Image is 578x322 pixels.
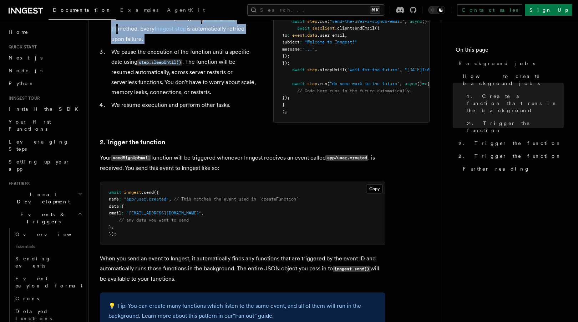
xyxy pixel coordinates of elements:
a: Next.js [6,51,84,64]
a: Python [6,77,84,90]
span: "Welcome to Inngest!" [305,40,357,45]
a: step.sleepUntil() [137,58,182,65]
span: email [109,211,121,215]
span: "do-some-work-in-the-future" [330,81,400,86]
span: event [292,33,305,38]
span: await [297,26,310,31]
span: inngest [124,190,141,195]
a: Contact sales [457,4,522,16]
span: step [307,19,317,24]
span: 1. Create a function that runs in the background [467,93,564,114]
button: Search...⌘K [247,4,384,16]
a: Overview [12,228,84,241]
a: Event payload format [12,272,84,292]
p: 💡 Tip: You can create many functions which listen to the same event, and all of them will run in ... [108,301,377,321]
button: Events & Triggers [6,208,84,228]
span: "..." [302,47,315,52]
span: , [201,211,204,215]
span: Your first Functions [9,119,51,132]
span: // This matches the event used in `createFunction` [174,197,299,202]
span: }); [109,232,116,237]
span: , [345,33,347,38]
span: Events & Triggers [6,211,78,225]
span: { [427,81,430,86]
a: Node.js [6,64,84,77]
h4: On this page [456,46,564,57]
a: Further reading [460,162,564,175]
span: subject [282,40,300,45]
span: await [109,190,121,195]
span: step [307,67,317,72]
span: .clientsendEmail [335,26,375,31]
a: Leveraging Steps [6,135,84,155]
button: Toggle dark mode [428,6,445,14]
span: Crons [15,296,39,301]
a: AgentKit [163,2,209,19]
span: ( [345,67,347,72]
a: How to create background jobs [460,70,564,90]
span: Documentation [53,7,112,13]
span: Home [9,28,29,36]
span: 2. Trigger the function [467,120,564,134]
a: 2. Trigger the function [464,117,564,137]
span: { [121,204,124,209]
span: await [292,67,305,72]
span: .user_email [317,33,345,38]
span: async [410,19,422,24]
span: , [315,47,317,52]
span: "send-the-user-a-signup-email" [330,19,405,24]
code: sendSignUpEmail [111,155,151,161]
span: "app/user.created" [124,197,169,202]
span: sesclient [312,26,335,31]
span: : [119,204,121,209]
span: } [282,102,285,107]
span: : [121,211,124,215]
span: await [292,81,305,86]
span: .send [141,190,154,195]
span: Python [9,80,35,86]
li: We pause the execution of the function until a specific date using . The function will be resumed... [109,47,256,97]
a: 2. Trigger the function [456,137,564,150]
span: Setting up your app [9,159,70,172]
span: Background jobs [458,60,535,67]
a: Sending events [12,252,84,272]
span: // Code here runs in the future automatically. [297,88,412,93]
a: Inngest step [154,25,187,32]
a: 2. Trigger the function [456,150,564,162]
span: .run [317,81,327,86]
span: data [109,204,119,209]
span: }); [282,53,290,58]
button: Local Development [6,188,84,208]
span: , [169,197,171,202]
span: 2. Trigger the function [458,140,562,147]
a: Examples [116,2,163,19]
span: , [400,67,402,72]
span: ( [327,81,330,86]
span: ({ [154,190,159,195]
span: How to create background jobs [463,73,564,87]
span: Node.js [9,68,42,73]
span: ({ [375,26,380,31]
span: Inngest tour [6,95,40,101]
span: "[DATE]T16:30:00" [405,67,447,72]
span: // any data you want to send [119,218,189,223]
span: .run [317,19,327,24]
span: , [111,224,114,229]
span: Examples [120,7,158,13]
span: message: [282,47,302,52]
code: [DOMAIN_NAME]() [111,16,235,32]
span: Next.js [9,55,42,61]
a: Your first Functions [6,115,84,135]
span: . [305,33,307,38]
a: [DOMAIN_NAME]() [111,15,235,32]
a: Sign Up [525,4,572,16]
span: , [405,19,407,24]
span: async [405,81,417,86]
span: await [292,19,305,24]
span: AgentKit [167,7,205,13]
span: () [417,81,422,86]
a: Documentation [49,2,116,20]
a: Home [6,26,84,38]
p: When you send an event to Inngest, it automatically finds any functions that are triggered by the... [100,254,385,284]
span: Further reading [463,165,530,172]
